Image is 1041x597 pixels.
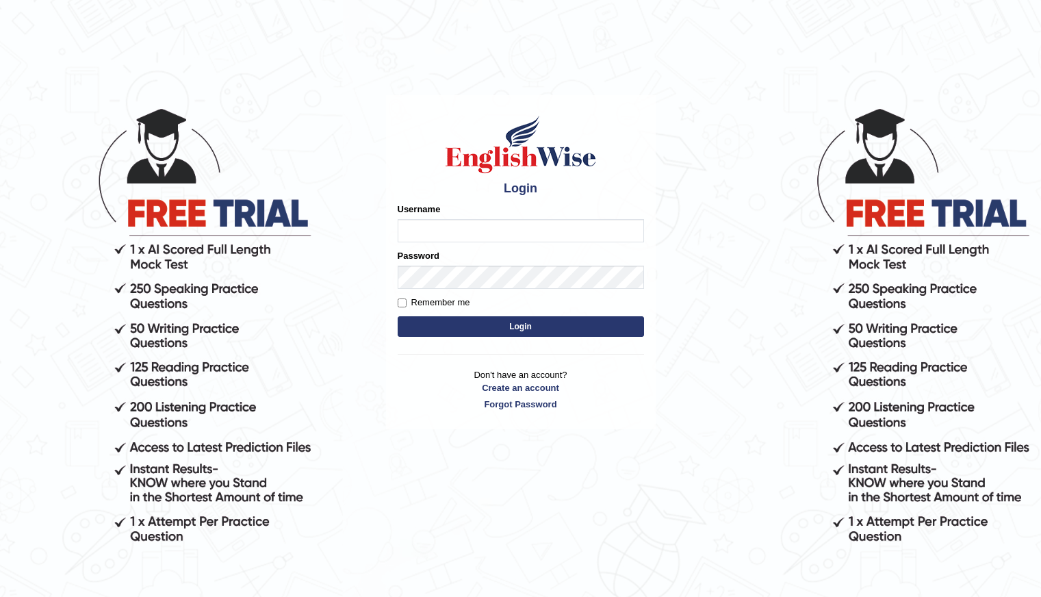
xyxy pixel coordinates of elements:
[398,249,439,262] label: Password
[398,368,644,411] p: Don't have an account?
[398,296,470,309] label: Remember me
[398,203,441,216] label: Username
[443,114,599,175] img: Logo of English Wise sign in for intelligent practice with AI
[398,316,644,337] button: Login
[398,298,407,307] input: Remember me
[398,381,644,394] a: Create an account
[398,182,644,196] h4: Login
[398,398,644,411] a: Forgot Password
